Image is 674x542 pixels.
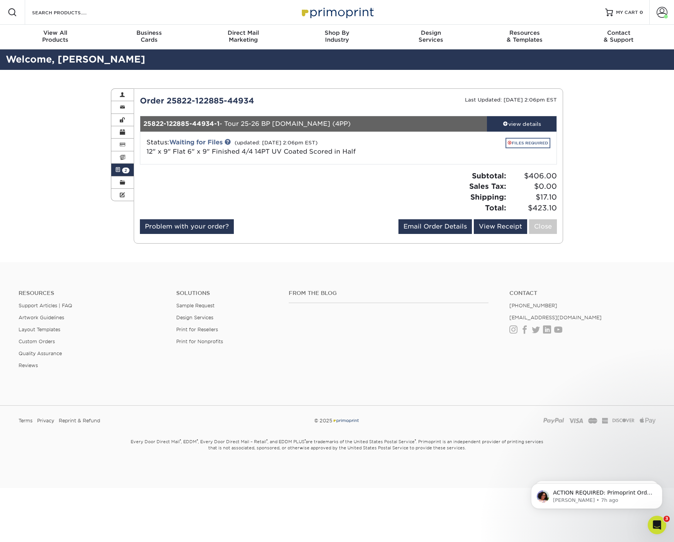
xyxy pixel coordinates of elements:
[196,29,290,43] div: Marketing
[2,518,66,539] iframe: Google Customer Reviews
[332,418,359,423] img: Primoprint
[289,290,488,296] h4: From the Blog
[176,290,277,296] h4: Solutions
[478,29,572,43] div: & Templates
[415,439,416,442] sup: ®
[19,303,72,308] a: Support Articles | FAQ
[290,29,384,36] span: Shop By
[572,29,665,36] span: Contact
[465,97,557,103] small: Last Updated: [DATE] 2:06pm EST
[111,436,563,470] small: Every Door Direct Mail , EDDM , Every Door Direct Mail – Retail , and EDDM PLUS are trademarks of...
[470,193,506,201] strong: Shipping:
[143,120,220,127] strong: 25822-122885-44934-1
[141,138,418,156] div: Status:
[9,29,102,36] span: View All
[519,467,674,521] iframe: Intercom notifications message
[235,140,318,146] small: (updated: [DATE] 2:06pm EST)
[290,29,384,43] div: Industry
[478,25,572,49] a: Resources& Templates
[572,29,665,43] div: & Support
[19,315,64,320] a: Artwork Guidelines
[19,362,38,368] a: Reviews
[197,439,198,442] sup: ®
[472,171,506,180] strong: Subtotal:
[509,290,655,296] a: Contact
[140,219,234,234] a: Problem with your order?
[664,516,670,522] span: 3
[102,29,196,36] span: Business
[509,171,557,181] span: $406.00
[509,303,557,308] a: [PHONE_NUMBER]
[146,148,356,155] span: 12" x 9" Flat 6" x 9" Finished 4/4 14PT UV Coated Scored in Half
[169,139,223,146] a: Waiting for Files
[37,415,54,427] a: Privacy
[474,219,527,234] a: View Receipt
[31,8,107,17] input: SEARCH PRODUCTS.....
[509,192,557,203] span: $17.10
[384,25,478,49] a: DesignServices
[9,29,102,43] div: Products
[469,182,506,190] strong: Sales Tax:
[122,168,129,173] span: 2
[176,327,218,332] a: Print for Resellers
[509,203,557,213] span: $423.10
[176,315,213,320] a: Design Services
[140,116,487,132] div: - Tour 25-26 BP [DOMAIN_NAME] (4PP)
[478,29,572,36] span: Resources
[266,439,267,442] sup: ®
[111,164,134,176] a: 2
[19,290,165,296] h4: Resources
[487,120,557,128] div: view details
[176,303,214,308] a: Sample Request
[134,95,349,107] div: Order 25822-122885-44934
[102,29,196,43] div: Cards
[398,219,472,234] a: Email Order Details
[196,25,290,49] a: Direct MailMarketing
[616,9,638,16] span: MY CART
[640,10,643,15] span: 0
[505,138,550,148] a: FILES REQUIRED
[19,415,32,427] a: Terms
[102,25,196,49] a: BusinessCards
[176,339,223,344] a: Print for Nonprofits
[384,29,478,36] span: Design
[19,327,60,332] a: Layout Templates
[509,315,602,320] a: [EMAIL_ADDRESS][DOMAIN_NAME]
[572,25,665,49] a: Contact& Support
[180,439,181,442] sup: ®
[509,181,557,192] span: $0.00
[229,415,445,427] div: © 2025
[19,339,55,344] a: Custom Orders
[648,516,666,534] iframe: Intercom live chat
[384,29,478,43] div: Services
[9,25,102,49] a: View AllProducts
[305,439,306,442] sup: ®
[196,29,290,36] span: Direct Mail
[19,351,62,356] a: Quality Assurance
[298,4,376,20] img: Primoprint
[529,219,557,234] a: Close
[485,203,506,212] strong: Total:
[59,415,100,427] a: Reprint & Refund
[487,116,557,132] a: view details
[290,25,384,49] a: Shop ByIndustry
